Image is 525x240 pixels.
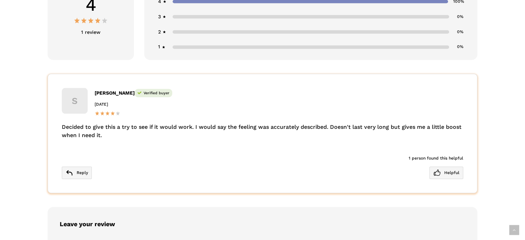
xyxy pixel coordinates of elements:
[509,225,519,235] a: Back to top
[62,166,92,179] span: Reply
[454,42,464,52] div: 0%
[429,166,463,179] span: Helpful
[137,91,142,94] img: verified.svg
[158,42,167,52] div: 1
[62,153,463,163] div: 1 person found this helpful
[454,12,464,22] div: 0%
[135,89,172,97] span: Verified buyer
[95,99,463,109] div: [DATE]
[81,27,100,37] span: 1 review
[158,27,167,37] div: 2
[158,12,167,22] div: 3
[95,88,463,98] div: [PERSON_NAME]
[62,123,463,139] div: Decided to give this a try to see if it would work. I would say the feeling was accurately descri...
[454,27,464,37] div: 0%
[62,88,88,114] span: S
